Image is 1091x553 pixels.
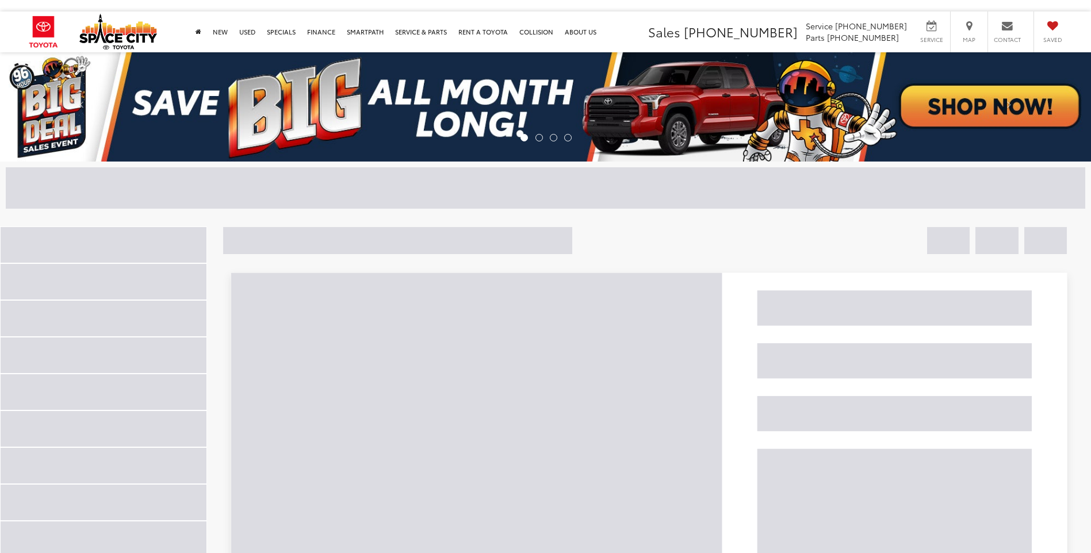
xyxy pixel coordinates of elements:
[806,32,825,43] span: Parts
[233,11,261,52] a: Used
[341,11,389,52] a: SmartPath
[190,11,207,52] a: Home
[827,32,899,43] span: [PHONE_NUMBER]
[835,20,907,32] span: [PHONE_NUMBER]
[918,36,944,44] span: Service
[261,11,301,52] a: Specials
[207,11,233,52] a: New
[79,14,157,49] img: Space City Toyota
[1036,11,1071,52] a: My Saved Vehicles
[514,11,559,52] a: Collision
[952,11,987,52] a: Map
[1040,36,1065,44] span: Saved
[956,36,982,44] span: Map
[994,36,1021,44] span: Contact
[301,11,341,52] a: Finance
[806,20,833,32] span: Service
[559,11,602,52] a: About Us
[915,11,950,52] a: Service
[389,11,453,52] a: Service & Parts
[453,11,514,52] a: Rent a Toyota
[684,22,798,41] span: [PHONE_NUMBER]
[990,11,1027,52] a: Contact
[20,11,67,52] img: Toyota
[648,22,680,41] span: Sales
